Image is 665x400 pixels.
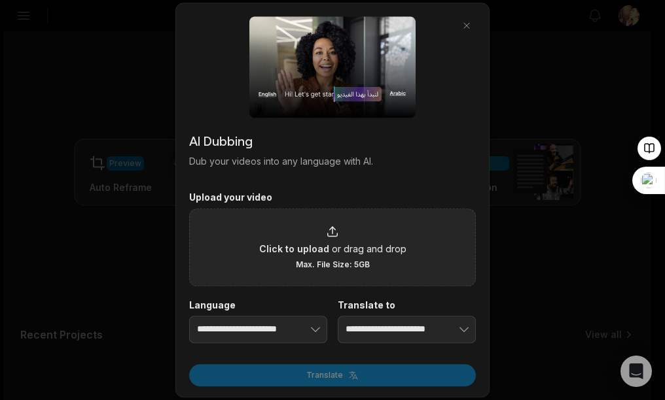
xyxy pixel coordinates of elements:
h2: AI Dubbing [189,131,476,150]
span: or drag and drop [332,242,406,256]
label: Language [189,299,327,311]
span: Max. File Size: 5GB [296,259,370,270]
p: Dub your videos into any language with AI. [189,154,476,168]
label: Translate to [338,299,476,311]
span: Click to upload [259,242,329,256]
label: Upload your video [189,192,476,203]
img: dubbing_dialog.png [249,16,416,118]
